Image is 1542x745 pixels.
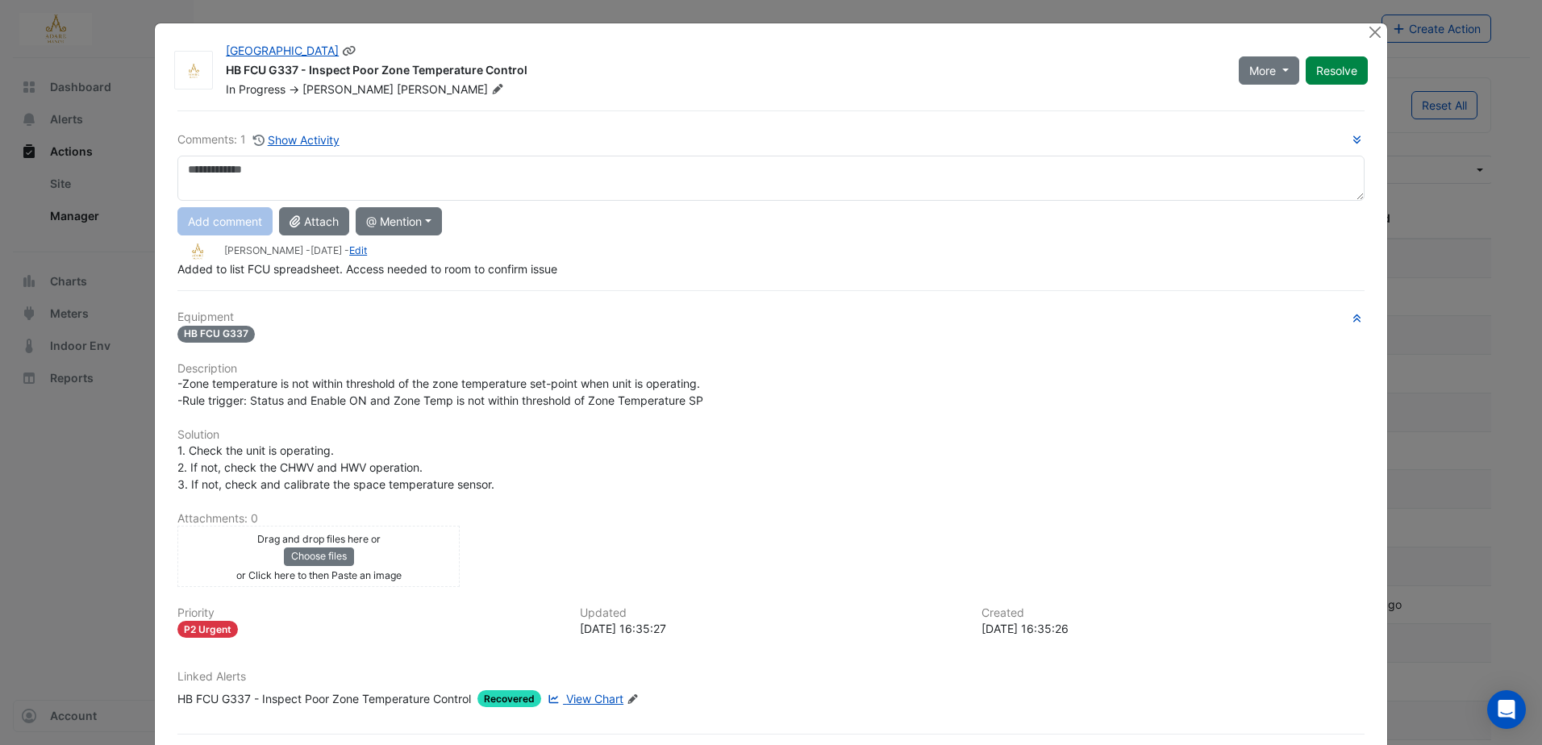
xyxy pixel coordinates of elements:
h6: Priority [177,606,561,620]
small: Drag and drop files here or [257,533,381,545]
div: HB FCU G337 - Inspect Poor Zone Temperature Control [226,62,1219,81]
span: More [1249,62,1276,79]
button: Choose files [284,547,354,565]
h6: Created [981,606,1365,620]
div: Open Intercom Messenger [1487,690,1526,729]
span: View Chart [566,692,623,705]
a: Edit [349,244,367,256]
small: or Click here to then Paste an image [236,569,402,581]
h6: Updated [580,606,963,620]
h6: Linked Alerts [177,670,1365,684]
button: Attach [279,207,349,235]
div: [DATE] 16:35:27 [580,620,963,637]
img: Adare Manor [175,63,212,79]
small: [PERSON_NAME] - - [224,243,367,258]
button: @ Mention [356,207,442,235]
div: [DATE] 16:35:26 [981,620,1365,637]
h6: Attachments: 0 [177,512,1365,526]
a: [GEOGRAPHIC_DATA] [226,44,339,57]
button: Close [1367,23,1384,40]
div: P2 Urgent [177,621,238,638]
button: More [1239,56,1299,85]
div: Comments: 1 [177,131,340,149]
img: Adare Manor [177,243,218,260]
button: Show Activity [252,131,340,149]
div: HB FCU G337 - Inspect Poor Zone Temperature Control [177,690,471,707]
button: Resolve [1306,56,1368,85]
span: [PERSON_NAME] [397,81,506,98]
span: Recovered [477,690,541,707]
h6: Solution [177,428,1365,442]
span: HB FCU G337 [177,326,255,343]
span: -Zone temperature is not within threshold of the zone temperature set-point when unit is operatin... [177,377,703,407]
span: -> [289,82,299,96]
span: [PERSON_NAME] [302,82,394,96]
a: View Chart [544,690,623,707]
h6: Description [177,362,1365,376]
span: Copy link to clipboard [342,44,356,57]
span: Added to list FCU spreadsheet. Access needed to room to confirm issue [177,262,557,276]
fa-icon: Edit Linked Alerts [627,693,639,705]
span: 2025-09-01 16:35:27 [310,244,342,256]
span: In Progress [226,82,285,96]
span: 1. Check the unit is operating. 2. If not, check the CHWV and HWV operation. 3. If not, check and... [177,443,494,491]
h6: Equipment [177,310,1365,324]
